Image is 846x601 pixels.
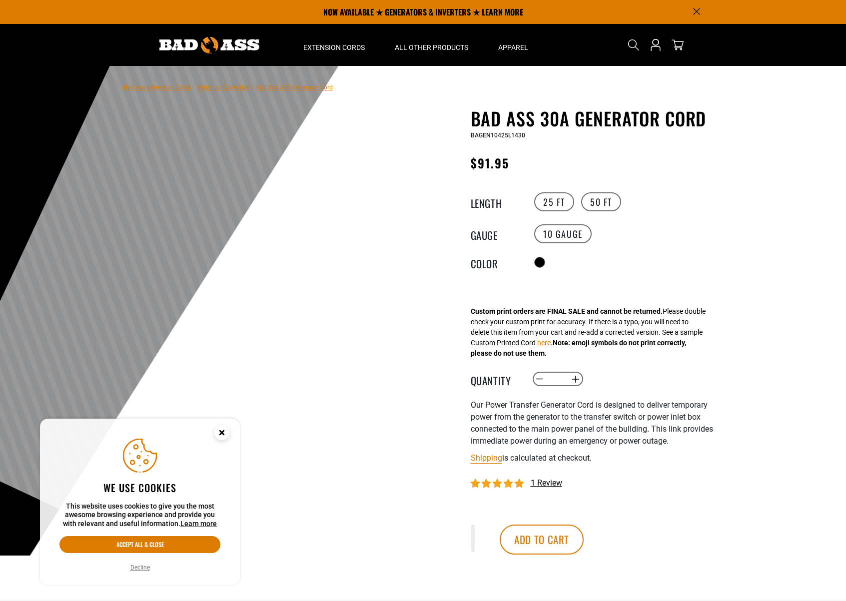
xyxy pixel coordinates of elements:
[40,419,240,586] aside: Cookie Consent
[471,399,716,447] p: Our Power Transfer Generator Cord is designed to deliver temporary power from the generator to th...
[471,227,521,240] legend: Gauge
[537,338,551,348] button: here
[59,481,220,494] h2: We use cookies
[500,525,584,555] button: Add to cart
[59,536,220,553] button: Accept all & close
[471,451,716,465] div: is calculated at checkout.
[123,81,333,93] nav: breadcrumbs
[59,502,220,529] p: This website uses cookies to give you the most awesome browsing experience and provide you with r...
[471,306,706,359] div: Please double check your custom print for accuracy. If there is a typo, you will need to delete t...
[471,108,716,129] h1: Bad Ass 30A Generator Cord
[471,154,509,172] span: $91.95
[534,192,574,211] label: 25 FT
[380,24,483,66] summary: All Other Products
[197,84,250,91] a: Return to Collection
[252,84,254,91] span: ›
[127,563,153,573] button: Decline
[180,520,217,528] a: Learn more
[498,43,528,52] span: Apparel
[123,84,191,91] a: Bad Ass Extension Cords
[531,478,562,488] span: 1 review
[471,195,521,208] legend: Length
[471,307,663,315] strong: Custom print orders are FINAL SALE and cannot be returned.
[303,43,365,52] span: Extension Cords
[193,84,195,91] span: ›
[471,256,521,269] legend: Color
[395,43,468,52] span: All Other Products
[256,84,333,91] span: Bad Ass 30A Generator Cord
[626,37,642,53] summary: Search
[159,37,259,53] img: Bad Ass Extension Cords
[471,132,525,139] span: BAGEN10425L1430
[288,24,380,66] summary: Extension Cords
[534,224,592,243] label: 10 GAUGE
[483,24,543,66] summary: Apparel
[471,479,526,489] span: 5.00 stars
[581,192,621,211] label: 50 FT
[471,453,502,463] a: Shipping
[471,373,521,386] label: Quantity
[471,339,686,357] strong: Note: emoji symbols do not print correctly, please do not use them.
